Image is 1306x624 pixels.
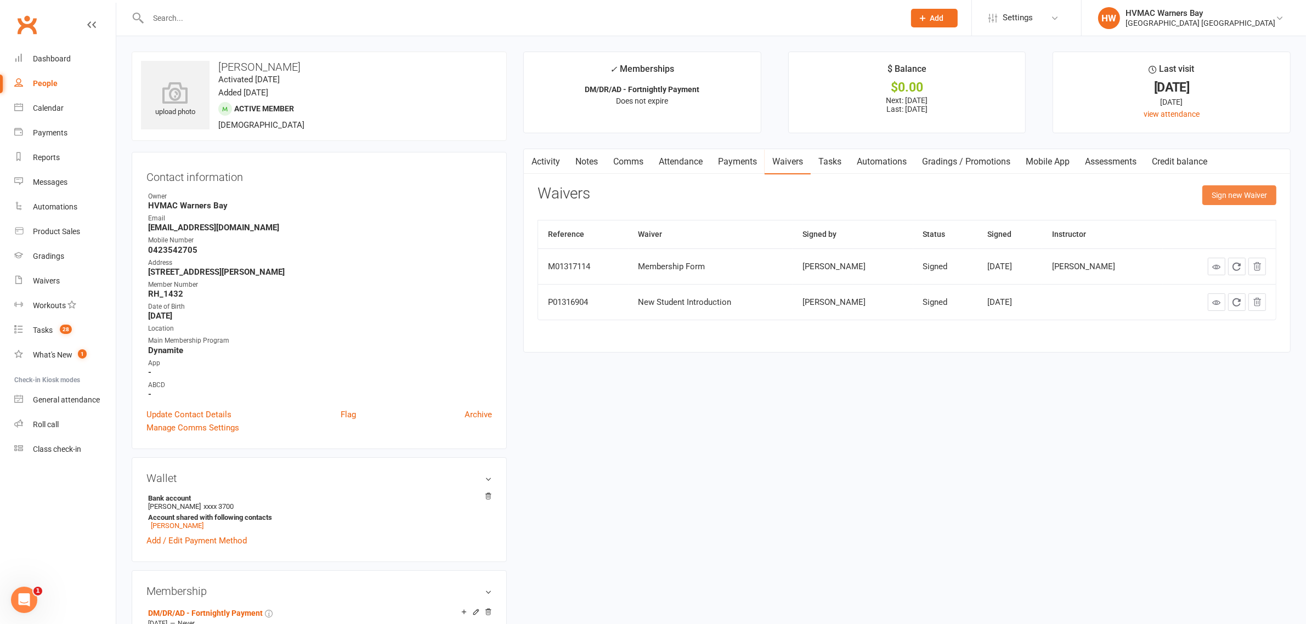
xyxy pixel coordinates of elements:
[548,262,618,271] div: M01317114
[802,298,903,307] div: [PERSON_NAME]
[148,513,487,521] strong: Account shared with following contacts
[610,64,618,75] i: ✓
[14,343,116,367] a: What's New1
[610,62,675,82] div: Memberships
[987,298,1032,307] div: [DATE]
[638,262,783,271] div: Membership Form
[1149,62,1195,82] div: Last visit
[1098,7,1120,29] div: HW
[14,244,116,269] a: Gradings
[1003,5,1033,30] span: Settings
[33,178,67,186] div: Messages
[923,262,968,271] div: Signed
[148,345,492,355] strong: Dynamite
[33,227,80,236] div: Product Sales
[33,445,81,453] div: Class check-in
[548,298,618,307] div: P01316904
[802,262,903,271] div: [PERSON_NAME]
[33,104,64,112] div: Calendar
[33,395,100,404] div: General attendance
[14,219,116,244] a: Product Sales
[148,311,492,321] strong: [DATE]
[811,149,849,174] a: Tasks
[148,358,492,368] div: App
[341,408,356,421] a: Flag
[148,191,492,202] div: Owner
[465,408,492,421] a: Archive
[146,408,231,421] a: Update Contact Details
[977,220,1042,248] th: Signed
[148,324,492,334] div: Location
[14,195,116,219] a: Automations
[14,318,116,343] a: Tasks 28
[1126,8,1275,18] div: HVMAC Warners Bay
[33,252,64,260] div: Gradings
[1126,18,1275,28] div: [GEOGRAPHIC_DATA] [GEOGRAPHIC_DATA]
[568,149,606,174] a: Notes
[585,85,700,94] strong: DM/DR/AD - Fortnightly Payment
[1063,96,1280,108] div: [DATE]
[33,587,42,595] span: 1
[148,367,492,377] strong: -
[1063,82,1280,93] div: [DATE]
[987,262,1032,271] div: [DATE]
[14,293,116,318] a: Workouts
[148,258,492,268] div: Address
[849,149,914,174] a: Automations
[14,47,116,71] a: Dashboard
[1144,149,1215,174] a: Credit balance
[148,201,492,211] strong: HVMAC Warners Bay
[148,494,487,502] strong: Bank account
[146,421,239,434] a: Manage Comms Settings
[1018,149,1077,174] a: Mobile App
[33,350,72,359] div: What's New
[629,220,793,248] th: Waiver
[14,145,116,170] a: Reports
[218,88,268,98] time: Added [DATE]
[14,388,116,412] a: General attendance kiosk mode
[524,149,568,174] a: Activity
[793,220,913,248] th: Signed by
[148,380,492,390] div: ABCD
[33,420,59,429] div: Roll call
[148,289,492,299] strong: RH_1432
[60,325,72,334] span: 28
[151,521,203,530] a: [PERSON_NAME]
[148,280,492,290] div: Member Number
[146,585,492,597] h3: Membership
[148,213,492,224] div: Email
[234,104,294,113] span: Active member
[538,220,628,248] th: Reference
[887,62,926,82] div: $ Balance
[1077,149,1144,174] a: Assessments
[14,170,116,195] a: Messages
[923,298,968,307] div: Signed
[33,79,58,88] div: People
[710,149,765,174] a: Payments
[148,267,492,277] strong: [STREET_ADDRESS][PERSON_NAME]
[1144,110,1200,118] a: view attendance
[14,96,116,121] a: Calendar
[14,269,116,293] a: Waivers
[148,336,492,346] div: Main Membership Program
[14,437,116,462] a: Class kiosk mode
[799,96,1016,114] p: Next: [DATE] Last: [DATE]
[1042,220,1163,248] th: Instructor
[146,472,492,484] h3: Wallet
[33,326,53,334] div: Tasks
[930,14,944,22] span: Add
[145,10,897,26] input: Search...
[148,223,492,232] strong: [EMAIL_ADDRESS][DOMAIN_NAME]
[1202,185,1276,205] button: Sign new Waiver
[606,149,651,174] a: Comms
[141,61,497,73] h3: [PERSON_NAME]
[78,349,87,359] span: 1
[33,202,77,211] div: Automations
[33,301,66,310] div: Workouts
[148,302,492,312] div: Date of Birth
[203,502,234,510] span: xxxx 3700
[33,276,60,285] div: Waivers
[617,97,669,105] span: Does not expire
[146,492,492,531] li: [PERSON_NAME]
[218,75,280,84] time: Activated [DATE]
